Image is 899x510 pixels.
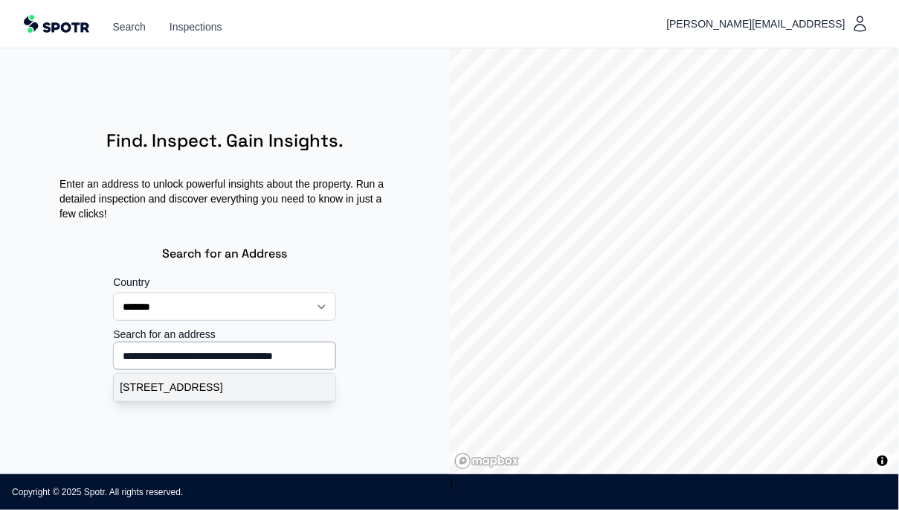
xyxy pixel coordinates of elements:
[113,19,146,34] a: Search
[170,19,222,34] a: Inspections
[120,380,329,395] p: [STREET_ADDRESS]
[24,165,426,233] p: Enter an address to unlock powerful insights about the property. Run a detailed inspection and di...
[667,15,851,33] span: [PERSON_NAME][EMAIL_ADDRESS]
[454,453,520,470] a: Mapbox homepage
[113,327,336,342] label: Search for an address
[106,117,344,165] h1: Find. Inspect. Gain Insights.
[874,452,892,470] button: Toggle attribution
[661,9,875,39] button: [PERSON_NAME][EMAIL_ADDRESS]
[162,233,287,275] h3: Search for an Address
[113,275,336,290] label: Country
